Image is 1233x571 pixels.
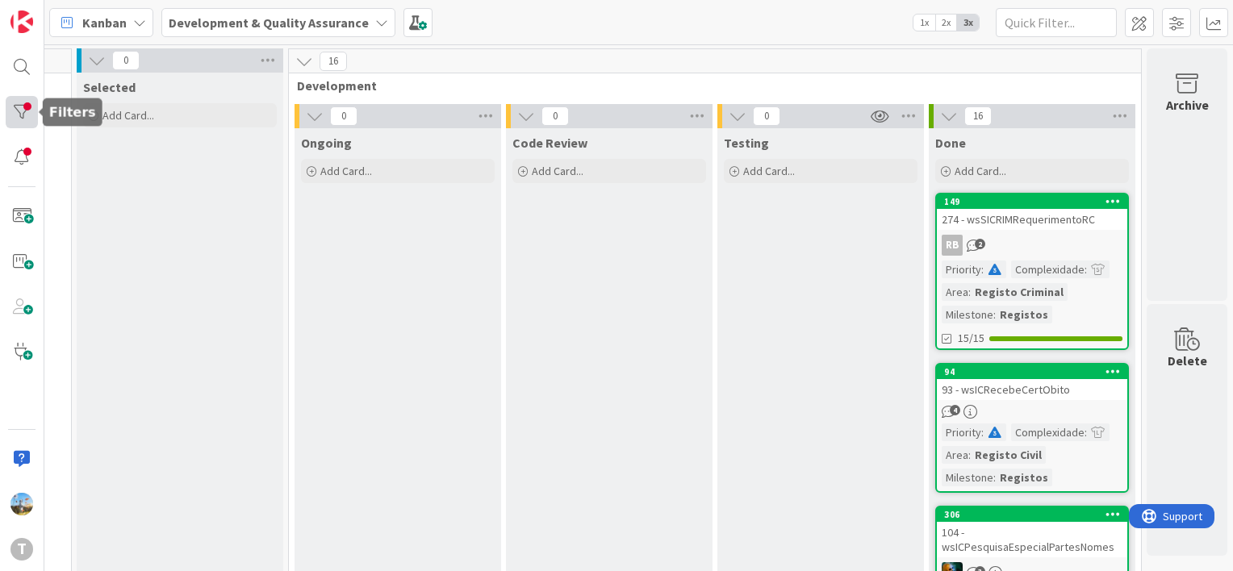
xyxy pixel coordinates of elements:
span: 2x [935,15,957,31]
a: 149274 - wsSICRIMRequerimentoRCRBPriority:Complexidade:Area:Registo CriminalMilestone:Registos15/15 [935,193,1129,350]
span: Development [297,77,1121,94]
div: Registos [996,306,1052,323]
span: Done [935,135,966,151]
span: 2 [975,239,985,249]
span: : [981,260,984,278]
span: 0 [541,106,569,126]
div: Milestone [942,469,993,486]
div: Delete [1168,351,1207,370]
img: Visit kanbanzone.com [10,10,33,33]
div: 306104 - wsICPesquisaEspecialPartesNomes [937,507,1127,557]
div: Archive [1166,95,1209,115]
span: Add Card... [320,164,372,178]
div: Area [942,446,968,464]
div: Milestone [942,306,993,323]
span: : [1085,423,1087,441]
div: Priority [942,260,981,278]
div: 306 [944,509,1127,520]
div: 94 [937,365,1127,379]
div: Priority [942,423,981,441]
span: Code Review [512,135,587,151]
div: Area [942,283,968,301]
div: 104 - wsICPesquisaEspecialPartesNomes [937,522,1127,557]
div: 149274 - wsSICRIMRequerimentoRC [937,194,1127,230]
span: 15/15 [958,330,984,347]
span: Add Card... [743,164,795,178]
h5: Filters [49,105,96,120]
span: : [993,469,996,486]
div: Registo Criminal [971,283,1068,301]
span: Kanban [82,13,127,32]
span: Add Card... [955,164,1006,178]
div: 149 [944,196,1127,207]
div: 306 [937,507,1127,522]
div: RB [942,235,963,256]
span: 0 [753,106,780,126]
div: 93 - wsICRecebeCertObito [937,379,1127,400]
div: 274 - wsSICRIMRequerimentoRC [937,209,1127,230]
b: Development & Quality Assurance [169,15,369,31]
div: Complexidade [1011,423,1085,441]
div: Registo Civil [971,446,1046,464]
span: : [968,446,971,464]
span: 4 [950,405,960,415]
span: Support [34,2,73,22]
div: Registos [996,469,1052,486]
input: Quick Filter... [996,8,1117,37]
span: : [993,306,996,323]
div: Complexidade [1011,260,1085,278]
a: 9493 - wsICRecebeCertObitoPriority:Complexidade:Area:Registo CivilMilestone:Registos [935,363,1129,493]
span: 0 [112,51,140,70]
span: : [968,283,971,301]
span: Ongoing [301,135,352,151]
div: 149 [937,194,1127,209]
span: Add Card... [532,164,583,178]
span: : [1085,260,1087,278]
span: 0 [330,106,357,126]
div: RB [937,235,1127,256]
div: 94 [944,366,1127,377]
span: 16 [320,52,347,71]
span: Selected [83,79,136,95]
span: 16 [964,106,992,126]
img: DG [10,493,33,515]
div: 9493 - wsICRecebeCertObito [937,365,1127,400]
span: Add Card... [102,108,154,123]
div: T [10,538,33,561]
span: Testing [724,135,769,151]
span: : [981,423,984,441]
span: 1x [913,15,935,31]
span: 3x [957,15,979,31]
